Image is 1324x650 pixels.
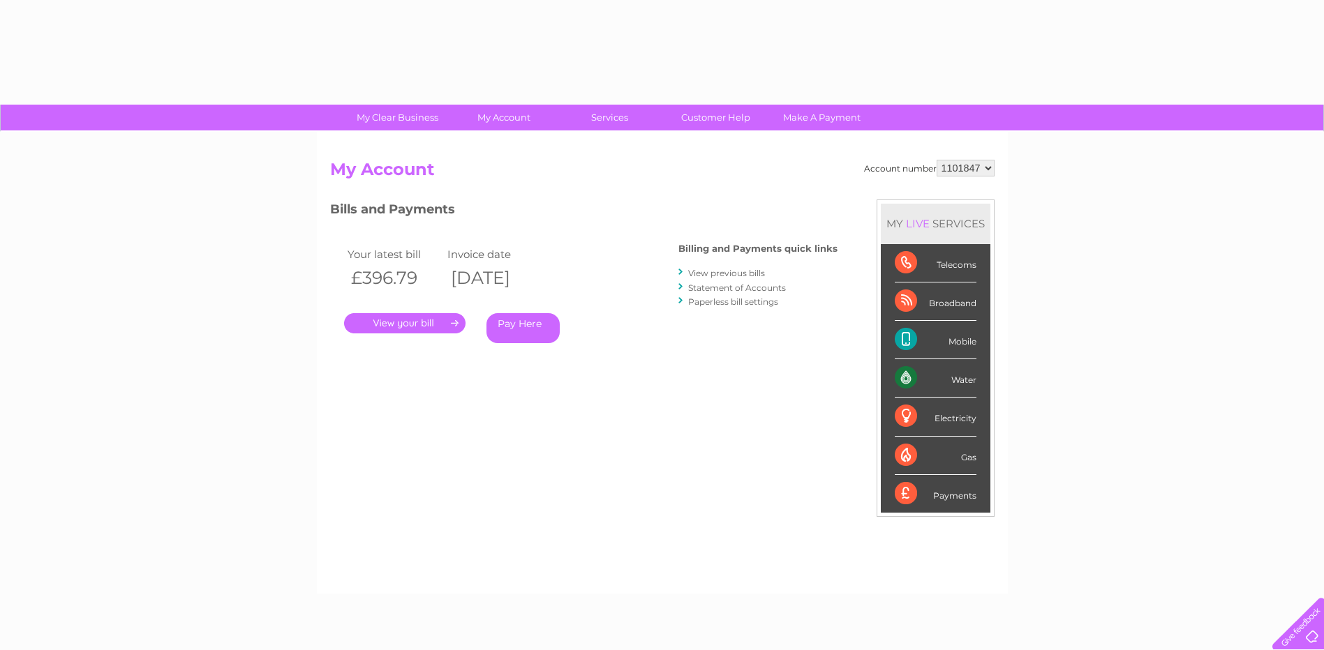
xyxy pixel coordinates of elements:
[895,437,976,475] div: Gas
[486,313,560,343] a: Pay Here
[864,160,995,176] div: Account number
[688,268,765,278] a: View previous bills
[688,282,786,293] a: Statement of Accounts
[344,264,445,292] th: £396.79
[330,199,838,224] h3: Bills and Payments
[895,244,976,282] div: Telecoms
[895,321,976,359] div: Mobile
[903,217,932,230] div: LIVE
[344,313,466,333] a: .
[330,160,995,186] h2: My Account
[344,245,445,264] td: Your latest bill
[881,204,990,243] div: MY SERVICES
[444,264,544,292] th: [DATE]
[444,245,544,264] td: Invoice date
[340,105,455,130] a: My Clear Business
[895,398,976,436] div: Electricity
[895,475,976,513] div: Payments
[895,359,976,398] div: Water
[688,296,778,307] a: Paperless bill settings
[678,243,838,254] h4: Billing and Payments quick links
[446,105,561,130] a: My Account
[764,105,879,130] a: Make A Payment
[658,105,773,130] a: Customer Help
[895,282,976,321] div: Broadband
[552,105,667,130] a: Services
